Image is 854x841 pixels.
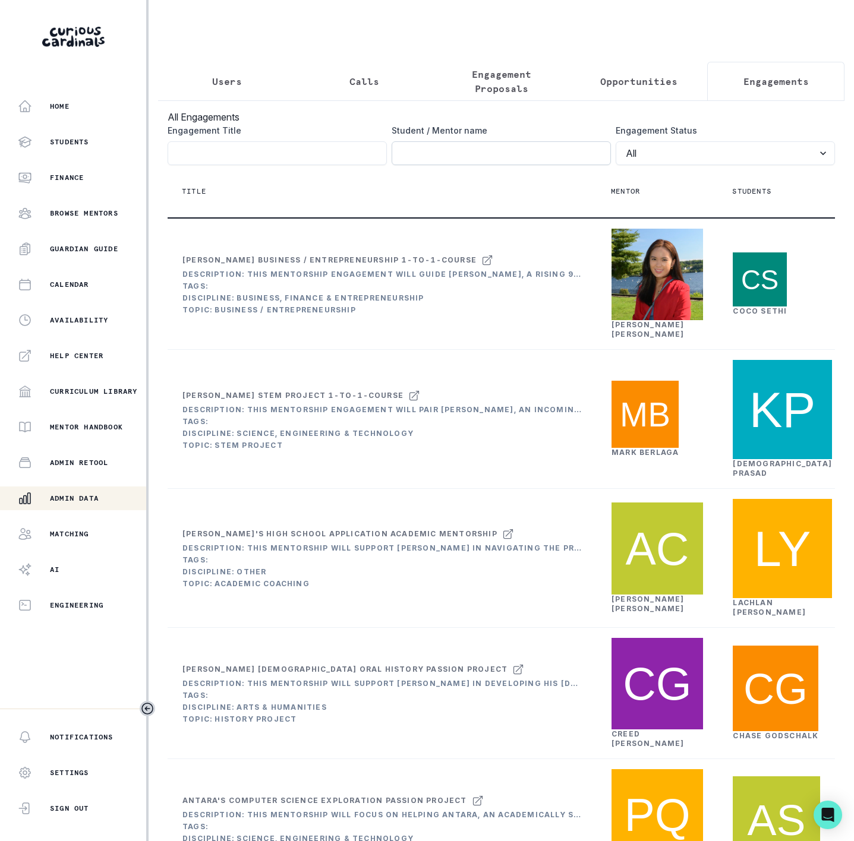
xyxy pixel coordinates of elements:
p: Users [212,74,242,88]
a: Mark Berlaga [612,448,679,457]
div: Topic: Business / Entrepreneurship [182,305,582,315]
div: Topic: STEM Project [182,441,582,450]
div: Description: This mentorship will focus on helping Antara, an academically strong 8th grader, dev... [182,810,582,820]
div: Description: This mentorship will support [PERSON_NAME] in navigating the private high school app... [182,543,582,553]
p: Engagement Proposals [443,67,560,96]
div: Description: This mentorship will support [PERSON_NAME] in developing his [DEMOGRAPHIC_DATA] oral... [182,679,582,688]
a: [DEMOGRAPHIC_DATA] Prasad [733,459,832,478]
div: Discipline: Science, Engineering & Technology [182,429,582,438]
p: Students [732,186,771,196]
p: Browse Mentors [50,208,118,218]
p: Calls [349,74,379,88]
a: Creed [PERSON_NAME] [612,729,685,748]
div: Discipline: Business, Finance & Entrepreneurship [182,293,582,303]
p: Home [50,102,70,111]
a: [PERSON_NAME] [PERSON_NAME] [612,320,685,339]
p: Notifications [50,732,114,742]
p: AI [50,565,59,574]
div: [PERSON_NAME] STEM Project 1-to-1-course [182,391,404,400]
p: Admin Retool [50,458,108,467]
div: Description: This mentorship engagement will guide [PERSON_NAME], a rising 9th grader with divers... [182,270,582,279]
p: Mentor Handbook [50,422,123,432]
div: Topic: History Project [182,714,582,724]
p: Mentor [611,186,640,196]
p: Settings [50,768,89,777]
div: Discipline: Other [182,567,582,577]
div: Discipline: Arts & Humanities [182,703,582,712]
label: Student / Mentor name [392,124,604,137]
div: [PERSON_NAME]'s High School Application Academic Mentorship [182,529,497,539]
p: Students [50,137,89,147]
div: Tags: [182,822,582,831]
label: Engagement Status [616,124,828,137]
a: [PERSON_NAME] [PERSON_NAME] [612,595,685,613]
img: Curious Cardinals Logo [42,27,105,47]
div: Tags: [182,417,582,426]
div: Tags: [182,555,582,565]
p: Sign Out [50,804,89,813]
p: Calendar [50,280,89,289]
a: Chase Godschalk [733,731,818,740]
p: Finance [50,173,84,182]
p: Availability [50,315,108,325]
p: Title [182,186,206,196]
button: Toggle sidebar [140,701,155,716]
p: Opportunities [600,74,677,88]
h3: All Engagements [168,110,835,124]
p: Matching [50,529,89,539]
div: Antara's Computer Science Exploration Passion Project [182,796,467,805]
p: Admin Data [50,494,99,503]
p: Curriculum Library [50,387,138,396]
div: Description: This mentorship engagement will pair [PERSON_NAME], an incoming 9th grader with inte... [182,405,582,415]
a: Coco Sethi [733,306,787,315]
div: Topic: Academic Coaching [182,579,582,589]
div: Tags: [182,282,582,291]
div: [PERSON_NAME] [DEMOGRAPHIC_DATA] Oral History Passion Project [182,665,508,674]
p: Help Center [50,351,103,361]
p: Engineering [50,600,103,610]
label: Engagement Title [168,124,380,137]
div: Open Intercom Messenger [814,801,842,829]
div: [PERSON_NAME] Business / Entrepreneurship 1-to-1-course [182,255,477,265]
p: Guardian Guide [50,244,118,254]
a: Lachlan [PERSON_NAME] [733,598,806,616]
div: Tags: [182,691,582,700]
p: Engagements [743,74,809,88]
